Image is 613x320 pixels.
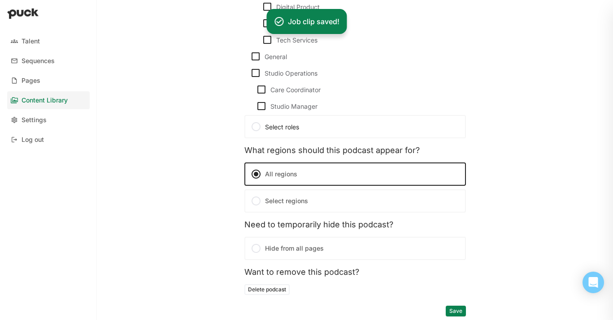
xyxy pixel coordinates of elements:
[251,121,460,132] div: Select roles
[276,3,445,11] div: Digital Product
[7,72,90,90] a: Pages
[244,189,466,213] label: Select regions
[7,32,90,50] a: Talent
[270,86,451,94] div: Care Coordinator
[22,97,68,104] div: Content Library
[244,162,466,186] label: All regions
[7,111,90,129] a: Settings
[276,36,445,44] div: Tech Services
[244,220,466,230] div: Need to temporarily hide this podcast?
[276,20,445,27] div: Engineering
[244,284,290,295] button: Delete podcast
[7,91,90,109] a: Content Library
[22,77,40,85] div: Pages
[270,102,451,110] div: Studio Manager
[583,272,604,293] div: Open Intercom Messenger
[244,145,466,155] div: What regions should this podcast appear for?
[244,267,466,277] div: Want to remove this podcast?
[244,237,466,260] label: Hide from all pages
[288,16,339,27] div: Job clip saved!
[22,116,47,124] div: Settings
[265,69,456,77] div: Studio Operations
[265,53,456,60] div: General
[22,57,55,65] div: Sequences
[22,136,44,144] div: Log out
[22,38,40,45] div: Talent
[446,306,466,316] button: Save
[7,52,90,70] a: Sequences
